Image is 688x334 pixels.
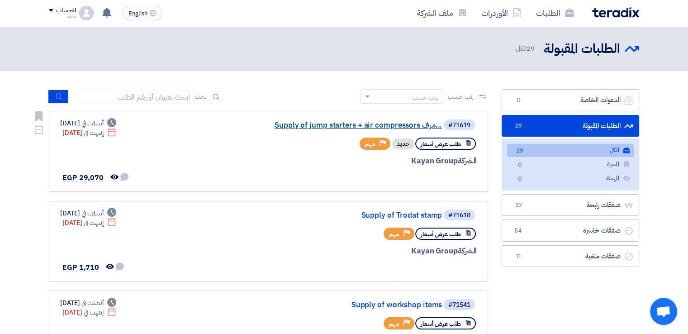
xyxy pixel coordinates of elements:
[448,212,470,219] div: #71618
[389,320,399,328] span: مهم
[128,10,147,17] span: English
[514,175,525,184] span: 0
[421,230,461,239] span: طلب عرض أسعار
[448,302,470,308] div: #71541
[527,43,535,53] span: 29
[365,140,375,148] span: مهم
[60,119,116,128] div: [DATE]
[544,40,620,58] h2: الطلبات المقبولة
[84,308,103,317] span: إنتهت في
[421,320,461,328] span: طلب عرض أسعار
[259,245,477,257] div: Kayan Group
[62,308,116,317] div: [DATE]
[84,218,103,228] span: إنتهت في
[502,219,639,242] a: صفقات خاسرة54
[513,226,524,235] span: 54
[49,14,76,19] div: ماجد
[195,92,207,101] span: بحث
[259,155,477,167] div: Kayan Group
[513,201,524,210] span: 32
[650,298,677,325] div: Open chat
[507,172,634,185] a: المهملة
[507,144,634,157] a: الكل
[68,90,195,104] input: ابحث بعنوان أو رقم الطلب
[502,245,639,267] a: صفقات ملغية11
[62,262,99,273] span: EGP 1,710
[507,158,634,171] a: المميزة
[448,122,470,129] div: #71619
[448,92,474,101] span: رتب حسب
[502,194,639,216] a: صفقات رابحة32
[261,301,442,309] a: Supply of workshop items
[84,128,103,138] span: إنتهت في
[514,161,525,170] span: 0
[261,211,442,219] a: Supply of Trodat stamp
[392,138,414,149] div: جديد
[513,122,524,131] span: 29
[458,245,477,257] span: الشركة
[62,172,104,183] span: EGP 29,070
[60,298,116,308] div: [DATE]
[502,115,639,137] a: الطلبات المقبولة29
[514,147,525,156] span: 29
[81,119,103,128] span: أنشئت في
[529,2,581,24] a: الطلبات
[56,7,76,14] div: الحساب
[81,298,103,308] span: أنشئت في
[389,230,399,239] span: مهم
[474,2,529,24] a: الأوردرات
[79,6,94,20] img: profile_test.png
[513,96,524,105] span: 0
[421,140,461,148] span: طلب عرض أسعار
[592,7,639,18] img: Teradix logo
[62,128,116,138] div: [DATE]
[513,252,524,261] span: 11
[458,155,477,167] span: الشركة
[261,121,442,129] a: Supply of jump starters + air compressors مرف...
[60,209,116,218] div: [DATE]
[502,89,639,111] a: الدعوات الخاصة0
[62,218,116,228] div: [DATE]
[516,43,536,54] span: الكل
[123,6,162,20] button: English
[412,93,438,102] div: رتب حسب
[81,209,103,218] span: أنشئت في
[410,2,474,24] a: ملف الشركة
